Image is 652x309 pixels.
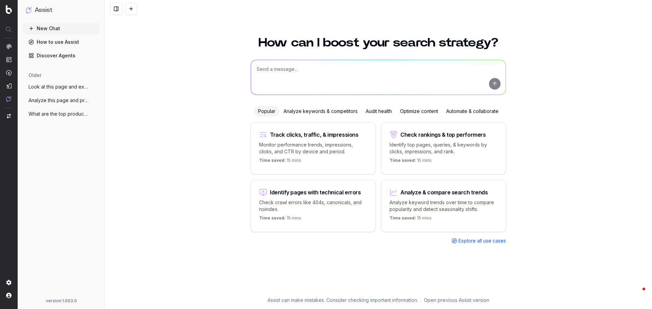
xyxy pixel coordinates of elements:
img: Setting [6,280,12,285]
span: What are the top products for Mother's D [29,111,88,117]
span: Time saved: [259,158,286,163]
a: Open previous Assist version [424,297,489,304]
h1: Assist [35,5,52,15]
button: What are the top products for Mother's D [23,109,99,119]
p: 15 mins [259,215,301,224]
span: Time saved: [259,215,286,220]
img: My account [6,293,12,298]
span: older [29,72,41,79]
img: Analytics [6,44,12,49]
button: Look at this page and extract recipe str [23,81,99,92]
img: Assist [26,7,32,13]
span: Analyze this page and provide recommenda [29,97,88,104]
p: Check crawl errors like 404s, canonicals, and noindex. [259,199,367,213]
span: Look at this page and extract recipe str [29,83,88,90]
p: 15 mins [390,158,432,166]
a: Explore all use cases [452,237,506,244]
div: Analyze keywords & competitors [279,106,362,117]
img: Studio [6,83,12,89]
p: Analyze keyword trends over time to compare popularity and detect seasonality shifts. [390,199,497,213]
iframe: Intercom live chat [629,286,645,302]
a: Discover Agents [23,50,99,61]
div: Check rankings & top performers [400,132,486,137]
p: Assist can make mistakes. Consider checking important information. [268,297,418,304]
button: Analyze this page and provide recommenda [23,95,99,106]
div: Audit health [362,106,396,117]
img: Botify logo [6,5,12,14]
p: Monitor performance trends, impressions, clicks, and CTR by device and period. [259,141,367,155]
img: Intelligence [6,57,12,62]
img: Switch project [7,114,11,118]
img: Assist [6,96,12,102]
div: Analyze & compare search trends [400,190,488,195]
p: 15 mins [390,215,432,224]
p: Identify top pages, queries, & keywords by clicks, impressions, and rank. [390,141,497,155]
h1: How can I boost your search strategy? [251,37,506,49]
span: Explore all use cases [458,237,506,244]
span: Time saved: [390,158,416,163]
img: Activation [6,70,12,76]
span: Time saved: [390,215,416,220]
a: How to use Assist [23,37,99,47]
div: Automate & collaborate [442,106,503,117]
button: Assist [26,5,96,15]
div: Track clicks, traffic, & impressions [270,132,359,137]
div: Popular [254,106,279,117]
button: New Chat [23,23,99,34]
div: version: 1.693.0 [26,298,96,304]
p: 15 mins [259,158,301,166]
div: Identify pages with technical errors [270,190,361,195]
div: Optimize content [396,106,442,117]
